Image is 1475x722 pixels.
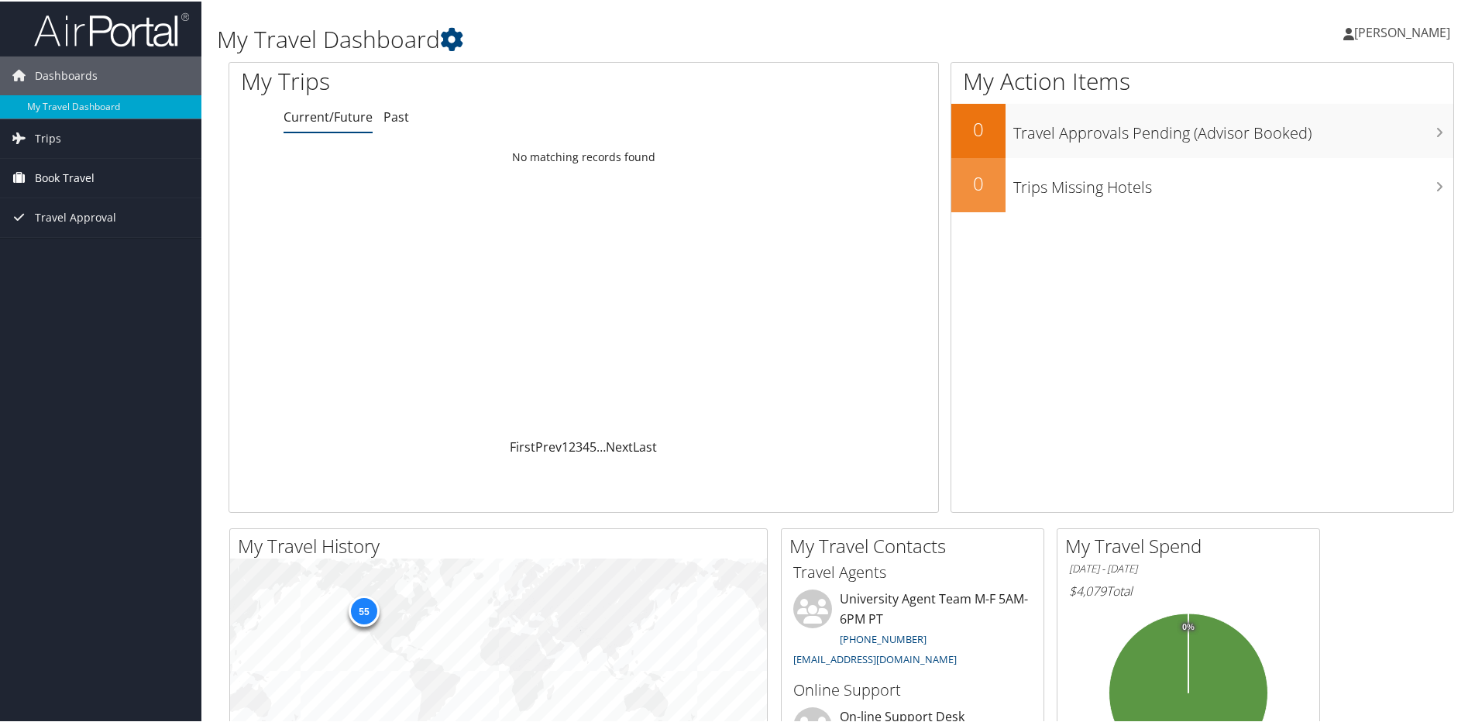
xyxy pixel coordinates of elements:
h3: Online Support [793,678,1032,700]
a: Past [383,107,409,124]
li: University Agent Team M-F 5AM-6PM PT [786,588,1040,671]
a: Prev [535,437,562,454]
a: 2 [569,437,576,454]
span: $4,079 [1069,581,1106,598]
a: 4 [583,437,590,454]
a: [EMAIL_ADDRESS][DOMAIN_NAME] [793,651,957,665]
span: Travel Approval [35,197,116,236]
h1: My Action Items [951,64,1453,96]
span: [PERSON_NAME] [1354,22,1450,40]
h6: [DATE] - [DATE] [1069,560,1308,575]
h1: My Trips [241,64,631,96]
a: Last [633,437,657,454]
td: No matching records found [229,142,938,170]
h3: Travel Approvals Pending (Advisor Booked) [1013,113,1453,143]
span: Dashboards [35,55,98,94]
h2: My Travel Spend [1065,531,1319,558]
h2: 0 [951,115,1006,141]
a: 0Trips Missing Hotels [951,156,1453,211]
a: [PHONE_NUMBER] [840,631,927,645]
h3: Travel Agents [793,560,1032,582]
h1: My Travel Dashboard [217,22,1050,54]
a: [PERSON_NAME] [1343,8,1466,54]
span: Trips [35,118,61,156]
tspan: 0% [1182,621,1195,631]
span: … [597,437,606,454]
h2: My Travel Contacts [789,531,1044,558]
h3: Trips Missing Hotels [1013,167,1453,197]
div: 55 [349,594,380,625]
a: Next [606,437,633,454]
a: First [510,437,535,454]
h2: My Travel History [238,531,767,558]
a: 5 [590,437,597,454]
h2: 0 [951,169,1006,195]
a: 0Travel Approvals Pending (Advisor Booked) [951,102,1453,156]
a: 3 [576,437,583,454]
span: Book Travel [35,157,95,196]
img: airportal-logo.png [34,10,189,46]
a: 1 [562,437,569,454]
a: Current/Future [284,107,373,124]
h6: Total [1069,581,1308,598]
